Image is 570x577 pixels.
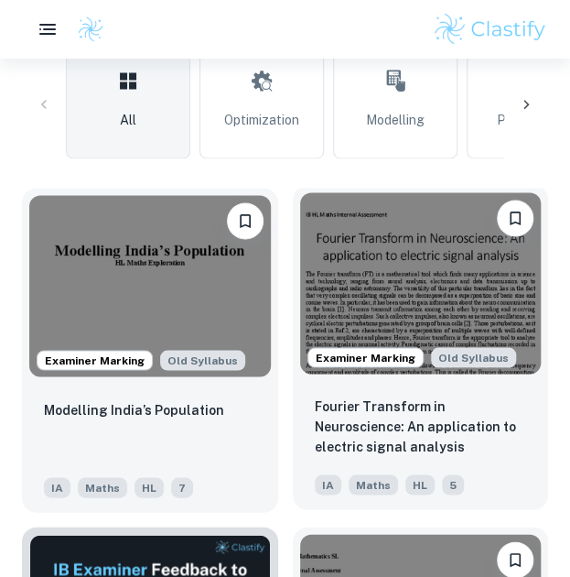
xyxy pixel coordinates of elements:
[497,110,561,130] span: Probability
[44,477,70,497] span: IA
[224,110,299,130] span: Optimization
[293,188,549,512] a: Examiner MarkingAlthough this IA is written for the old math syllabus (last exam in November 2020...
[22,188,278,512] a: Examiner MarkingAlthough this IA is written for the old math syllabus (last exam in November 2020...
[227,202,263,239] button: Please log in to bookmark exemplars
[66,16,104,43] a: Clastify logo
[405,474,435,495] span: HL
[29,195,271,376] img: Maths IA example thumbnail: Modelling India’s Population
[171,477,193,497] span: 7
[366,110,425,130] span: Modelling
[497,200,533,236] button: Please log in to bookmark exemplars
[160,350,245,370] span: Old Syllabus
[349,474,398,495] span: Maths
[160,350,245,370] div: Although this IA is written for the old math syllabus (last exam in November 2020), the current I...
[300,192,542,374] img: Maths IA example thumbnail: Fourier Transform in Neuroscience: An ap
[442,474,464,495] span: 5
[38,352,152,368] span: Examiner Marking
[315,474,341,495] span: IA
[78,477,127,497] span: Maths
[77,16,104,43] img: Clastify logo
[431,347,516,367] span: Old Syllabus
[431,347,516,367] div: Although this IA is written for the old math syllabus (last exam in November 2020), the current I...
[308,349,423,365] span: Examiner Marking
[120,110,136,130] span: All
[315,396,527,456] p: Fourier Transform in Neuroscience: An application to electric signal analysis
[134,477,164,497] span: HL
[432,11,548,48] img: Clastify logo
[44,399,224,419] p: Modelling India’s Population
